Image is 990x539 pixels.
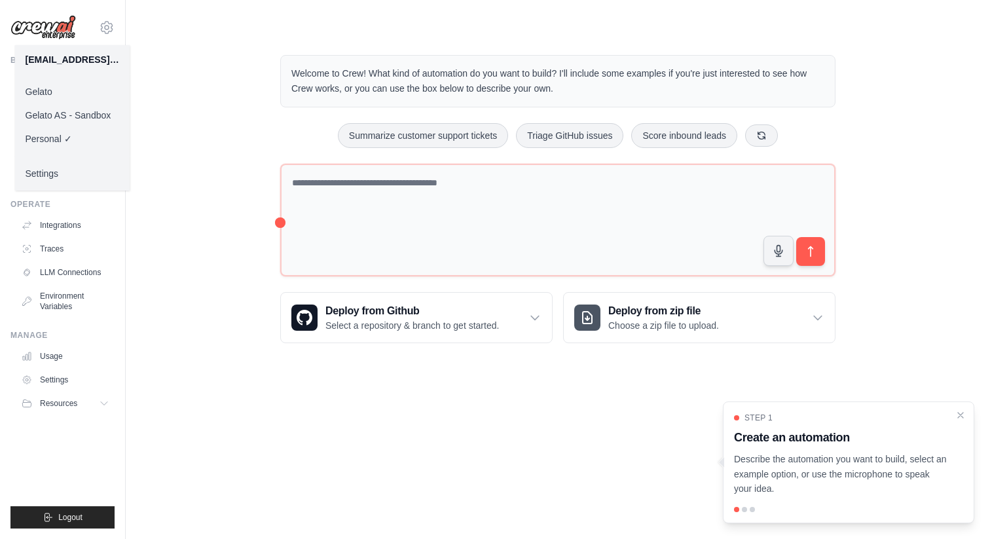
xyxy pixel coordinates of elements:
button: Score inbound leads [631,123,737,148]
p: Choose a zip file to upload. [608,319,719,332]
p: Select a repository & branch to get started. [325,319,499,332]
a: Settings [16,369,115,390]
a: LLM Connections [16,262,115,283]
span: Logout [58,512,82,523]
div: [EMAIL_ADDRESS][DOMAIN_NAME] [26,53,120,66]
div: Operate [10,199,115,210]
a: Usage [16,346,115,367]
h3: Create an automation [734,428,947,447]
a: Environment Variables [16,286,115,317]
img: Logo [10,15,76,40]
p: Describe the automation you want to build, select an example option, or use the microphone to spe... [734,452,947,496]
button: Close walkthrough [955,410,966,420]
div: Build [10,55,115,65]
a: Traces [16,238,115,259]
a: Settings [15,162,130,185]
span: Step 1 [744,413,773,423]
a: Integrations [16,215,115,236]
a: Personal ✓ [15,127,130,151]
span: Resources [40,398,77,409]
div: Manage [10,330,115,341]
a: Gelato AS - Sandbox [15,103,130,127]
p: Welcome to Crew! What kind of automation do you want to build? I'll include some examples if you'... [291,66,824,96]
button: Triage GitHub issues [516,123,623,148]
a: Gelato [15,80,130,103]
button: Resources [16,393,115,414]
h3: Deploy from zip file [608,303,719,319]
h3: Deploy from Github [325,303,499,319]
button: Logout [10,506,115,529]
button: Summarize customer support tickets [338,123,508,148]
